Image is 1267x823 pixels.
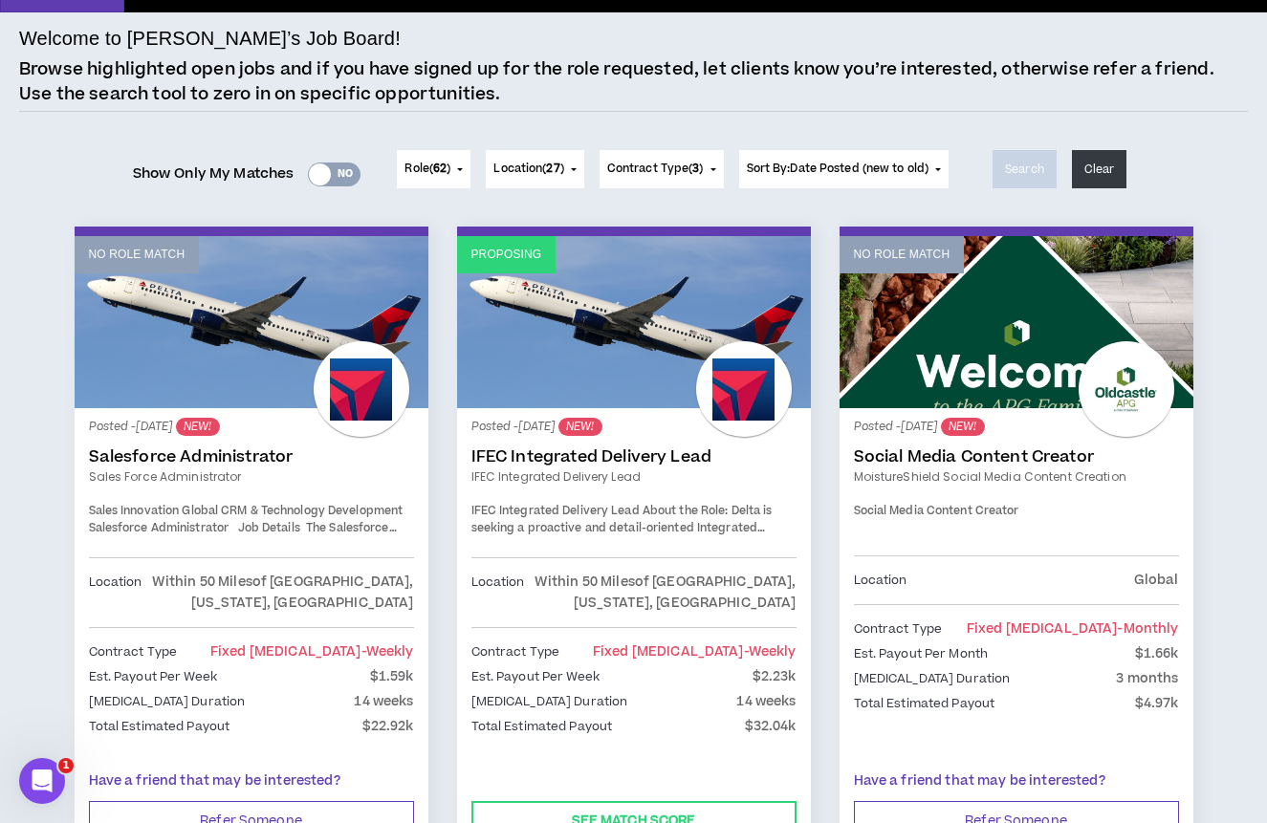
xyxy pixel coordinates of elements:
p: Within 50 Miles of [GEOGRAPHIC_DATA], [US_STATE], [GEOGRAPHIC_DATA] [142,572,413,614]
button: Location(27) [486,150,583,188]
p: 14 weeks [736,691,796,712]
span: - weekly [744,642,797,661]
span: Fixed [MEDICAL_DATA] [593,642,797,661]
sup: NEW! [558,418,601,436]
p: Est. Payout Per Month [854,643,989,664]
p: Est. Payout Per Week [471,666,600,687]
strong: Salesforce Administrator [89,520,229,536]
span: - weekly [361,642,414,661]
span: Role ( ) [404,161,450,178]
p: Proposing [471,246,542,264]
p: Posted - [DATE] [89,418,414,436]
button: Clear [1072,150,1127,188]
a: MoistureShield Social Media Content Creation [854,468,1179,486]
p: [MEDICAL_DATA] Duration [89,691,246,712]
p: [MEDICAL_DATA] Duration [471,691,628,712]
sup: NEW! [941,418,984,436]
a: No Role Match [840,236,1193,408]
span: Location ( ) [493,161,563,178]
p: Est. Payout Per Week [89,666,217,687]
button: Role(62) [397,150,470,188]
p: Have a friend that may be interested? [89,771,414,791]
a: IFEC Integrated Delivery Lead [471,468,797,486]
p: $22.92k [362,716,414,737]
p: $4.97k [1135,693,1179,714]
p: Contract Type [89,641,178,662]
h4: Welcome to [PERSON_NAME]’s Job Board! [19,24,401,53]
span: Social Media Content Creator [854,503,1019,519]
p: $32.04k [745,716,797,737]
p: $2.23k [753,666,797,687]
p: Contract Type [471,641,560,662]
span: 62 [433,161,447,177]
strong: IFEC Integrated Delivery Lead [471,503,640,519]
a: No Role Match [75,236,428,408]
strong: Sales Innovation [89,503,180,519]
p: Browse highlighted open jobs and if you have signed up for the role requested, let clients know y... [19,57,1248,106]
strong: Job Details [238,520,300,536]
p: Total Estimated Payout [471,716,613,737]
p: $1.66k [1135,643,1179,664]
span: Contract Type ( ) [607,161,704,178]
span: Fixed [MEDICAL_DATA] [967,619,1179,639]
p: No Role Match [89,246,186,264]
span: 3 [692,161,699,177]
p: Total Estimated Payout [89,716,230,737]
p: Have a friend that may be interested? [854,771,1179,791]
span: Fixed [MEDICAL_DATA] [210,642,414,661]
p: 14 weeks [354,691,413,712]
p: Location [89,572,142,614]
iframe: Intercom live chat [19,758,65,804]
p: No Role Match [854,246,950,264]
p: Posted - [DATE] [471,418,797,436]
span: 1 [58,758,74,773]
p: Location [471,572,525,614]
p: 3 months [1116,668,1178,689]
p: $1.59k [370,666,414,687]
p: Total Estimated Payout [854,693,995,714]
sup: NEW! [176,418,219,436]
button: Search [993,150,1057,188]
p: [MEDICAL_DATA] Duration [854,668,1011,689]
a: IFEC Integrated Delivery Lead [471,447,797,466]
a: Social Media Content Creator [854,447,1179,466]
span: Sort By: Date Posted (new to old) [747,161,929,177]
button: Sort By:Date Posted (new to old) [739,150,950,188]
p: Global [1134,570,1179,591]
p: Contract Type [854,618,943,639]
p: Location [854,570,907,591]
a: Proposing [457,236,811,408]
strong: Global CRM & Technology Development [182,503,403,519]
span: Show Only My Matches [133,160,295,188]
button: Contract Type(3) [600,150,724,188]
p: Posted - [DATE] [854,418,1179,436]
span: - monthly [1117,619,1178,639]
span: 27 [546,161,559,177]
p: Within 50 Miles of [GEOGRAPHIC_DATA], [US_STATE], [GEOGRAPHIC_DATA] [524,572,796,614]
strong: About the Role: [643,503,729,519]
a: Sales Force Administrator [89,468,414,486]
a: Salesforce Administrator [89,447,414,466]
